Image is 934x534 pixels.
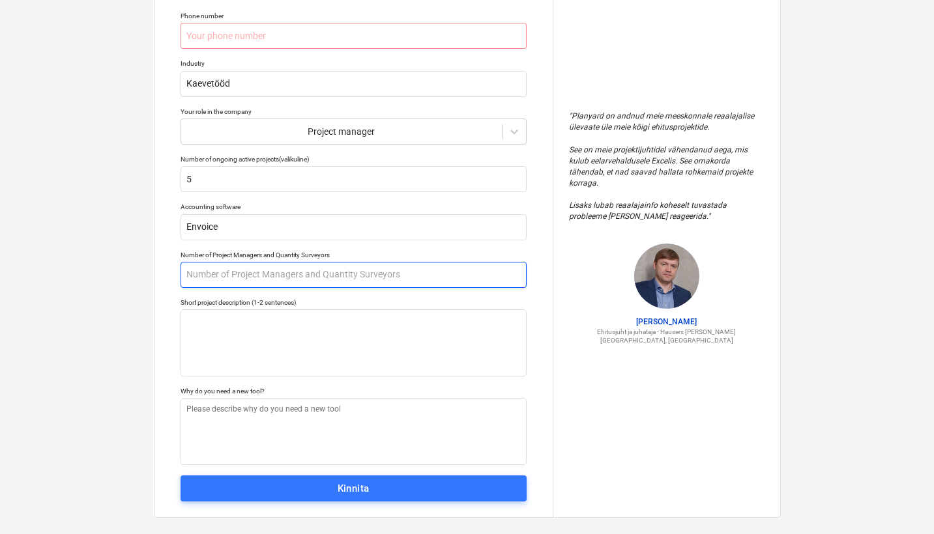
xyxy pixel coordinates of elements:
[869,471,934,534] iframe: Chat Widget
[181,214,527,240] input: Accounting software
[181,203,527,211] div: Accounting software
[181,262,527,288] input: Number of Project Managers and Quantity Surveyors
[181,298,527,307] div: Short project description (1-2 sentences)
[181,23,527,49] input: Your phone number
[181,12,527,20] div: Phone number
[181,475,527,501] button: Kinnita
[181,251,527,259] div: Number of Project Managers and Quantity Surveyors
[181,155,527,163] div: Number of ongoing active projects (valikuline)
[181,71,527,97] input: Industry
[338,480,370,497] div: Kinnita
[634,244,699,309] img: Tomy Saaron
[569,336,765,344] p: [GEOGRAPHIC_DATA], [GEOGRAPHIC_DATA]
[569,328,765,336] p: Ehitusjuht ja juhataja - Hausers [PERSON_NAME]
[181,107,527,116] div: Your role in the company
[181,59,527,68] div: Industry
[569,316,765,328] p: [PERSON_NAME]
[181,166,527,192] input: Number of ongoing active projects
[569,111,765,223] p: " Planyard on andnud meie meeskonnale reaalajalise ülevaate üle meie kõigi ehitusprojektide. See ...
[181,387,527,395] div: Why do you need a new tool?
